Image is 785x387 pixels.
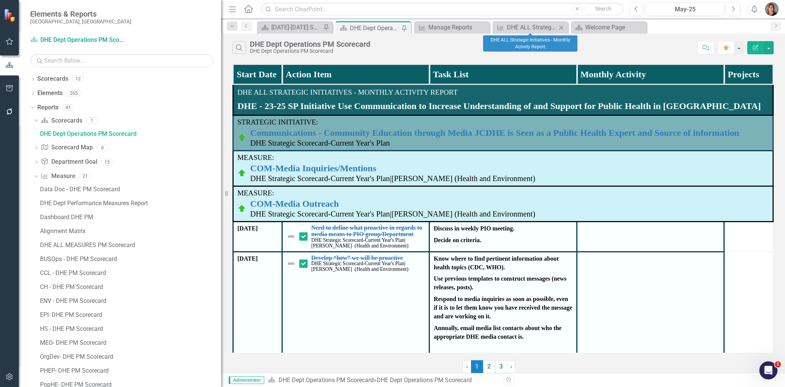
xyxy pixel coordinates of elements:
img: ClearPoint Strategy [4,9,17,22]
a: BUSOps - DHE PM Scorecard [38,253,221,265]
img: On Target [237,169,246,178]
td: Double-Click to Edit Right Click for Context Menu [233,186,773,221]
small: [PERSON_NAME] (Health and Environment) [311,261,425,272]
span: | [390,210,391,218]
small: [PERSON_NAME] (Health and Environment) [311,238,425,249]
p: Decide on criteria. [434,235,572,245]
div: DHE Dept Operations PM Scorecard [377,376,472,384]
div: OrgDev- DHE PM Scorecard [40,353,221,360]
a: EPI- DHE PM Scorecard [38,309,221,321]
a: CH - DHE PM Scorecard [38,281,221,293]
small: [PERSON_NAME] (Health and Environment) [250,210,535,218]
a: Welcome Page [573,23,645,32]
td: Double-Click to Edit Right Click for Context Menu [282,221,429,252]
div: [DATE]-[DATE] SP - Current Year Annual Plan Report [271,23,321,32]
div: PHEP- DHE PM Scorecard [40,367,221,374]
span: Search [595,6,611,12]
div: DHE Dept Operations PM Scorecard [250,48,370,54]
div: CH - DHE PM Scorecard [40,284,221,290]
span: DHE Strategic Scorecard-Current Year's Plan [311,237,405,243]
div: Data Doc - DHE PM Scorecard [40,186,221,193]
div: 0 [97,144,109,151]
a: Department Goal [41,158,97,166]
a: ENV - DHE PM Scorecard [38,295,221,307]
div: DHE Dept Operations PM Scorecard [250,40,370,48]
a: Data Doc - DHE PM Scorecard [38,183,221,195]
div: 15 [101,159,113,165]
a: Measure [41,172,75,181]
td: Double-Click to Edit Right Click for Context Menu [233,115,773,150]
img: Not Defined [286,232,296,241]
img: Debra Kellison [765,2,779,16]
td: Double-Click to Edit [429,221,577,252]
span: Administrator [229,376,264,384]
span: DHE Strategic Scorecard-Current Year's Plan [250,210,390,218]
div: May-25 [648,5,722,14]
img: On Target [237,133,246,142]
td: Double-Click to Edit Right Click for Context Menu [233,150,773,186]
span: DHE Strategic Scorecard-Current Year's Plan [250,139,390,147]
p: Know where to find pertinent information about health topics (CDC, WHO). [434,255,572,273]
a: Manage Reports [416,23,488,32]
a: 2 [483,360,495,373]
td: Double-Click to Edit [233,221,282,252]
span: [DATE] [237,255,258,262]
img: Not Defined [286,259,296,268]
a: COM-Media Outreach [250,199,769,209]
small: [GEOGRAPHIC_DATA], [GEOGRAPHIC_DATA] [30,18,131,25]
small: [PERSON_NAME] (Health and Environment) [250,174,535,183]
span: | [405,237,406,243]
div: DHE Dept Operations PM Scorecard [350,23,400,33]
a: Scorecards [37,75,68,83]
span: | [390,174,391,183]
div: Manage Reports [428,23,488,32]
a: COM-Media Inquiries/Mentions [250,163,769,173]
a: Communications - Community Education through Media JCDHE is Seen as a Public Health Expert and So... [250,128,769,138]
a: Develop “how” we will be proactive [311,255,425,261]
div: MEO- DHE PM Scorecard [40,339,221,346]
span: DHE - 23-25 SP Initiative Use Communication to Increase Understanding of and Support for Public H... [237,100,769,112]
a: DHE Dept Operations PM Scorecard [30,36,125,45]
div: Welcome Page [585,23,645,32]
iframe: Intercom live chat [759,361,777,379]
p: Respond to media inquiries as soon as possible, even if it is to let them know you have received ... [434,293,572,322]
div: 41 [62,104,74,111]
button: Search [584,4,622,14]
div: ENV - DHE PM Scorecard [40,298,221,304]
div: Dashboard DHE PM [40,214,221,221]
p: Annually, email media list contacts about who the appropriate DHE media contact is. [434,322,572,343]
p: Use previous templates to construct messages (news releases, posts). [434,273,572,293]
a: [DATE]-[DATE] SP - Current Year Annual Plan Report [259,23,321,32]
a: Need to define what proactive in regards to media means to PIO group/Department [311,224,425,238]
div: DHE ALL MEASURES PM Scorecard [40,242,221,249]
div: Strategic Initiative: [237,118,769,126]
span: ‹ [466,363,468,370]
a: HS - DHE PM Scorecard [38,323,221,335]
div: 1 [86,117,98,124]
span: | [405,261,406,266]
td: Double-Click to Edit [233,84,773,115]
a: DHE ALL MEASURES PM Scorecard [38,239,221,251]
a: OrgDev- DHE PM Scorecard [38,351,221,363]
a: Alignment Matrix [38,225,221,237]
button: May-25 [646,2,724,16]
a: MEO- DHE PM Scorecard [38,337,221,349]
p: Discuss in weekly PIO meeting. [434,224,572,235]
a: Dashboard DHE PM [38,211,221,223]
a: Scorecards [41,117,82,125]
div: 21 [79,173,91,180]
span: [DATE] [237,225,258,232]
div: DHE ALL Strategic Initiatives - Monthly Activity Report [507,23,557,32]
a: Elements [37,89,63,98]
div: 265 [66,90,81,97]
div: DHE Dept Operations PM Scorecard [40,131,221,137]
a: DHE Dept Performance Measures Report [38,197,221,209]
span: › [510,363,512,370]
div: DHE ALL Strategic Initiatives - Monthly Activity Report [237,87,769,97]
img: On Target [237,204,246,213]
a: DHE ALL Strategic Initiatives - Monthly Activity Report [494,23,557,32]
a: PHEP- DHE PM Scorecard [38,365,221,377]
span: 1 [775,361,781,367]
input: Search ClearPoint... [261,3,624,16]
